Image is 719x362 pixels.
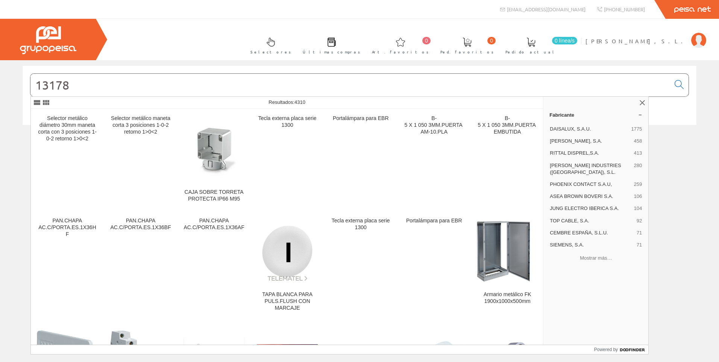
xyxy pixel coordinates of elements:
[20,26,76,54] img: Grupo Peisa
[184,189,244,202] div: CAJA SOBRE TORRETA PROTECTA IP66 M95
[487,37,496,44] span: 0
[31,211,104,320] a: PAN.CHAPA AC.C/PORTA.ES.1X36HF
[594,346,618,353] span: Powered by
[634,205,642,212] span: 104
[634,138,642,144] span: 458
[637,230,642,236] span: 71
[23,134,696,141] div: © Grupo Peisa
[543,109,648,121] a: Fabricante
[471,109,544,211] a: B-5 X 1 050 3MM.PUERTA EMBUTIDA
[251,109,324,211] a: Tecla externa placa serie 1300
[330,115,391,122] div: Portalámpara para EBR
[30,74,670,96] input: Buscar...
[250,48,291,56] span: Selectores
[294,99,305,105] span: 4310
[550,230,634,236] span: CEMBRE ESPAÑA, S.L.U.
[403,218,464,224] div: Portalámpara para EBR
[403,115,464,135] div: B-5 X 1 050 3MM.PUERTA AM-10.PLA
[104,211,177,320] a: PAN.CHAPA AC.C/PORTA.ES.1X36BF
[471,211,544,320] a: Armario metálico FK 1900x1000x500mm Armario metálico FK 1900x1000x500mm
[372,48,429,56] span: Art. favoritos
[177,109,250,211] a: CAJA SOBRE TORRETA PROTECTA IP66 M95 CAJA SOBRE TORRETA PROTECTA IP66 M95
[243,31,295,59] a: Selectores
[634,162,642,176] span: 280
[397,211,470,320] a: Portalámpara para EBR
[550,138,631,144] span: [PERSON_NAME], S.A.
[177,211,250,320] a: PAN.CHAPA AC.C/PORTA.ES.1X36AF
[397,109,470,211] a: B-5 X 1 050 3MM.PUERTA AM-10.PLA
[440,48,494,56] span: Ped. favoritos
[257,221,318,282] img: TAPA BLANCA PARA PULS.FLUSH CON MARCAJE
[110,115,171,135] div: Selector metálico maneta corta 3 posiciones 1-0-2 retorno 1>0<2
[184,218,244,231] div: PAN.CHAPA AC.C/PORTA.ES.1X36AF
[586,31,706,38] a: [PERSON_NAME], S.L.
[37,115,98,142] div: Selector metálico diámetro 30mm maneta corta con 3 posiciones 1-0-2 retorno 1>0<2
[550,205,631,212] span: JUNG ELECTRO IBERICA S.A.
[507,6,586,12] span: [EMAIL_ADDRESS][DOMAIN_NAME]
[634,150,642,157] span: 413
[477,221,538,282] img: Armario metálico FK 1900x1000x500mm
[268,99,305,105] span: Resultados:
[110,218,171,231] div: PAN.CHAPA AC.C/PORTA.ES.1X36BF
[550,218,634,224] span: TOP CABLE, S.A.
[631,126,642,132] span: 1775
[634,181,642,188] span: 259
[324,109,397,211] a: Portalámpara para EBR
[550,126,628,132] span: DAISALUX, S.A.U.
[477,291,538,305] div: Armario metálico FK 1900x1000x500mm
[251,211,324,320] a: TAPA BLANCA PARA PULS.FLUSH CON MARCAJE TAPA BLANCA PARA PULS.FLUSH CON MARCAJE
[303,48,360,56] span: Últimas compras
[546,252,645,264] button: Mostrar más…
[477,115,538,135] div: B-5 X 1 050 3MM.PUERTA EMBUTIDA
[550,150,631,157] span: RITTAL DISPREL,S.A.
[586,37,687,45] span: [PERSON_NAME], S.L.
[637,218,642,224] span: 92
[184,119,244,179] img: CAJA SOBRE TORRETA PROTECTA IP66 M95
[422,37,431,44] span: 0
[31,109,104,211] a: Selector metálico diámetro 30mm maneta corta con 3 posiciones 1-0-2 retorno 1>0<2
[594,345,649,354] a: Powered by
[324,211,397,320] a: Tecla externa placa serie 1300
[634,193,642,200] span: 106
[505,48,557,56] span: Pedido actual
[295,31,364,59] a: Últimas compras
[257,291,318,312] div: TAPA BLANCA PARA PULS.FLUSH CON MARCAJE
[104,109,177,211] a: Selector metálico maneta corta 3 posiciones 1-0-2 retorno 1>0<2
[330,218,391,231] div: Tecla externa placa serie 1300
[604,6,645,12] span: [PHONE_NUMBER]
[637,242,642,248] span: 71
[257,115,318,129] div: Tecla externa placa serie 1300
[550,162,631,176] span: [PERSON_NAME] INDUSTRIES ([GEOGRAPHIC_DATA]), S.L.
[37,218,98,238] div: PAN.CHAPA AC.C/PORTA.ES.1X36HF
[552,37,577,44] span: 0 línea/s
[550,242,634,248] span: SIEMENS, S.A.
[550,181,631,188] span: PHOENIX CONTACT S.A.U,
[550,193,631,200] span: ASEA BROWN BOVERI S.A.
